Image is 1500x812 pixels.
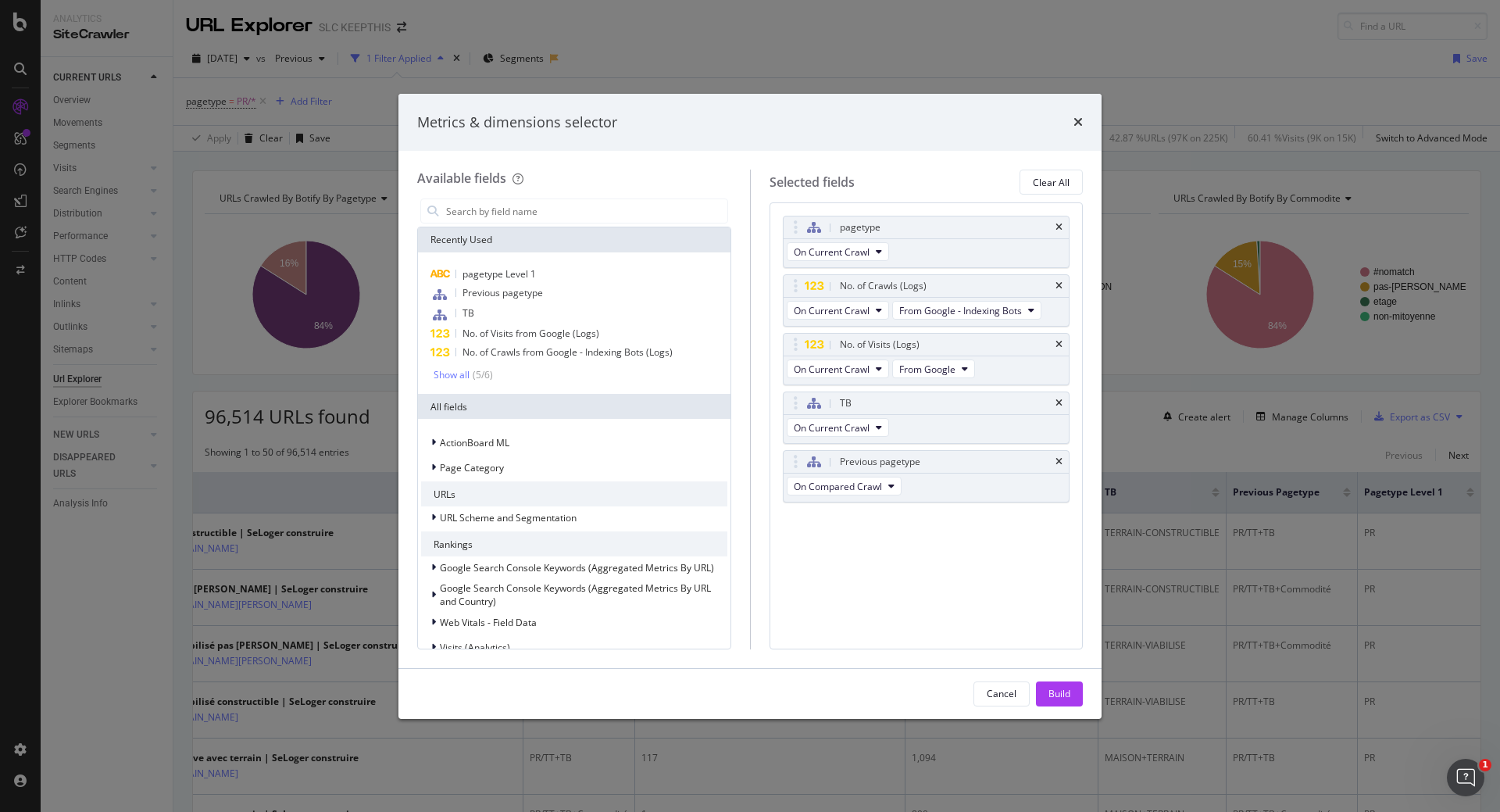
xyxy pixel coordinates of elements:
button: On Current Crawl [787,301,889,320]
button: Build [1036,681,1083,706]
button: From Google [892,359,975,378]
div: Cancel [987,687,1016,700]
div: Previous pagetypetimesOn Compared Crawl [783,450,1070,503]
input: Search by field name [445,199,727,223]
iframe: Intercom live chat [1447,759,1484,796]
span: 1 [1479,759,1491,771]
div: Available fields [417,170,506,187]
button: On Current Crawl [787,242,889,261]
div: Selected fields [770,173,855,191]
span: On Current Crawl [794,304,870,317]
div: times [1055,223,1062,232]
div: times [1055,457,1062,467]
span: No. of Crawls from Google - Indexing Bots (Logs) [462,345,673,359]
span: ActionBoard ML [440,436,509,449]
div: ( 5 / 6 ) [470,368,493,381]
span: TB [462,306,474,320]
div: Rankings [421,531,727,556]
button: Clear All [1020,170,1083,195]
div: modal [398,94,1102,719]
span: On Compared Crawl [794,480,882,493]
div: No. of Visits (Logs) [840,337,920,352]
span: On Current Crawl [794,245,870,259]
span: Previous pagetype [462,286,543,299]
div: times [1073,113,1083,133]
div: No. of Crawls (Logs) [840,278,927,294]
div: Recently Used [418,227,730,252]
span: No. of Visits from Google (Logs) [462,327,599,340]
span: Visits (Analytics) [440,641,510,654]
div: times [1055,399,1062,408]
div: Clear All [1033,176,1070,189]
div: All fields [418,394,730,419]
span: Google Search Console Keywords (Aggregated Metrics By URL) [440,561,714,574]
span: Page Category [440,461,504,474]
button: On Current Crawl [787,418,889,437]
button: On Compared Crawl [787,477,902,495]
span: Web Vitals - Field Data [440,616,537,629]
div: TBtimesOn Current Crawl [783,392,1070,444]
div: Show all [434,370,470,381]
div: Build [1048,687,1070,700]
span: On Current Crawl [794,363,870,376]
div: pagetypetimesOn Current Crawl [783,216,1070,268]
div: Metrics & dimensions selector [417,113,617,133]
div: TB [840,395,852,411]
span: From Google - Indexing Bots [899,304,1022,317]
button: Cancel [973,681,1030,706]
div: times [1055,340,1062,349]
span: Google Search Console Keywords (Aggregated Metrics By URL and Country) [440,581,711,608]
div: pagetype [840,220,880,235]
div: Previous pagetype [840,454,920,470]
div: No. of Visits (Logs)timesOn Current CrawlFrom Google [783,333,1070,385]
div: times [1055,281,1062,291]
button: On Current Crawl [787,359,889,378]
span: pagetype Level 1 [462,267,536,281]
div: No. of Crawls (Logs)timesOn Current CrawlFrom Google - Indexing Bots [783,274,1070,327]
button: From Google - Indexing Bots [892,301,1041,320]
div: URLs [421,481,727,506]
span: On Current Crawl [794,421,870,435]
span: URL Scheme and Segmentation [440,511,577,524]
span: From Google [899,363,955,376]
